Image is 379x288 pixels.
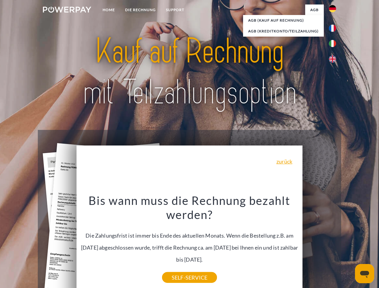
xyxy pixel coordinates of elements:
[120,4,161,15] a: DIE RECHNUNG
[355,264,374,283] iframe: Schaltfläche zum Öffnen des Messaging-Fensters
[161,4,189,15] a: SUPPORT
[162,272,217,283] a: SELF-SERVICE
[98,4,120,15] a: Home
[43,7,91,13] img: logo-powerpay-white.svg
[305,4,324,15] a: agb
[80,193,299,222] h3: Bis wann muss die Rechnung bezahlt werden?
[329,5,336,12] img: de
[329,55,336,63] img: en
[329,40,336,47] img: it
[329,25,336,32] img: fr
[80,193,299,277] div: Die Zahlungsfrist ist immer bis Ende des aktuellen Monats. Wenn die Bestellung z.B. am [DATE] abg...
[276,159,292,164] a: zurück
[243,15,324,26] a: AGB (Kauf auf Rechnung)
[57,29,322,115] img: title-powerpay_de.svg
[243,26,324,37] a: AGB (Kreditkonto/Teilzahlung)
